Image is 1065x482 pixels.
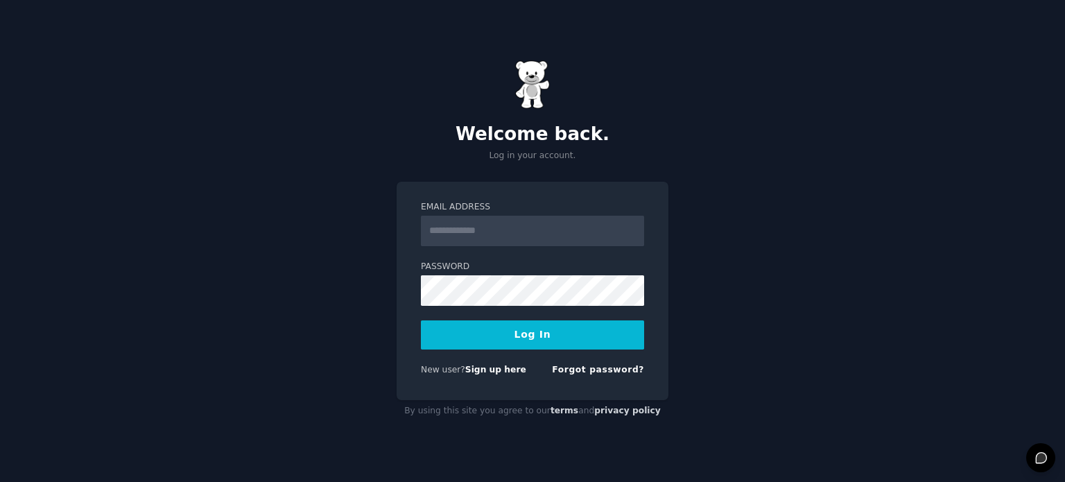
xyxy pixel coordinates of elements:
[421,261,644,273] label: Password
[421,365,465,375] span: New user?
[397,150,668,162] p: Log in your account.
[515,60,550,109] img: Gummy Bear
[397,123,668,146] h2: Welcome back.
[421,201,644,214] label: Email Address
[397,400,668,422] div: By using this site you agree to our and
[551,406,578,415] a: terms
[594,406,661,415] a: privacy policy
[421,320,644,350] button: Log In
[465,365,526,375] a: Sign up here
[552,365,644,375] a: Forgot password?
